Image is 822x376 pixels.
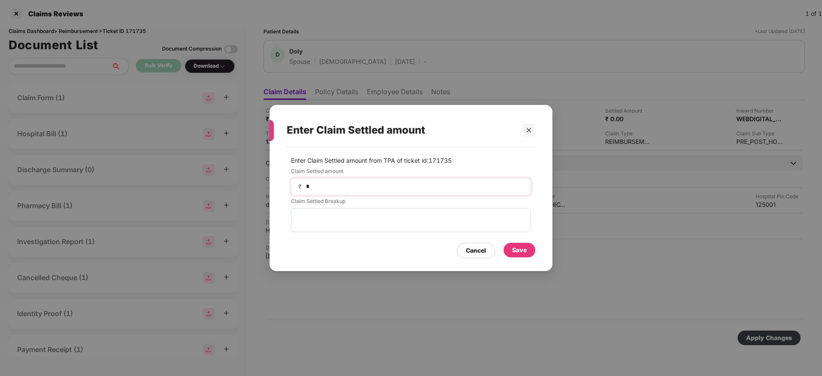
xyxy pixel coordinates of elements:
[298,182,305,191] span: ₹
[291,156,531,165] p: Enter Claim Settled amount from TPA of ticket id: 171735
[291,197,531,208] label: Claim Settled Breakup
[512,245,527,255] div: Save
[291,167,531,178] label: Claim Settled amount
[526,127,532,133] span: close
[466,246,486,255] div: Cancel
[287,113,515,147] div: Enter Claim Settled amount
